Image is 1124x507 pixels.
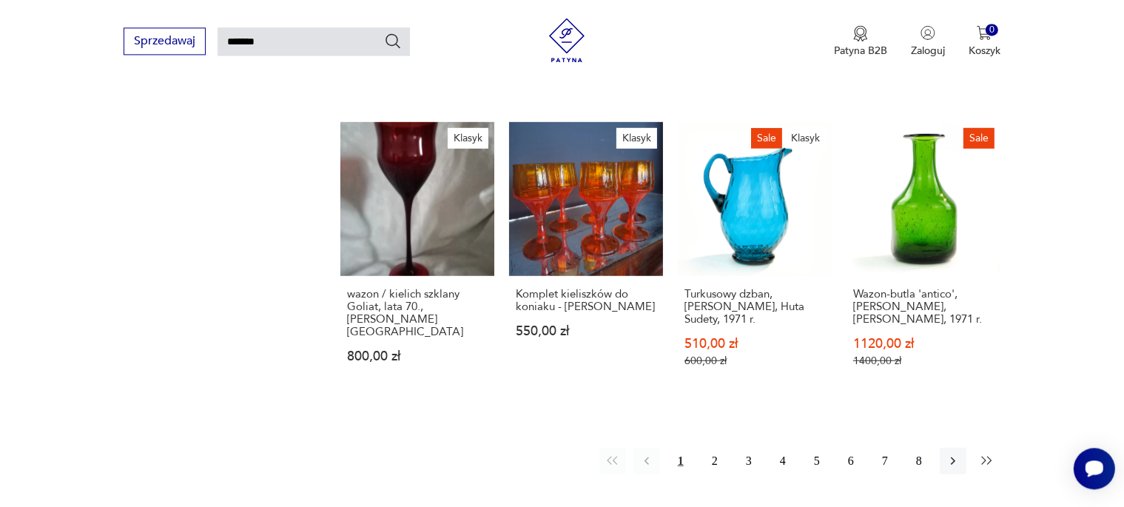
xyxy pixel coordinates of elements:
[124,37,206,47] a: Sprzedawaj
[667,447,694,474] button: 1
[384,32,402,50] button: Szukaj
[834,25,887,58] a: Ikona medaluPatyna B2B
[678,121,832,395] a: SaleKlasykTurkusowy dzban, Zbigniew Horbowy, Huta Sudety, 1971 r.Turkusowy dzban, [PERSON_NAME], ...
[838,447,864,474] button: 6
[853,354,994,366] p: 1400,00 zł
[969,44,1000,58] p: Koszyk
[684,354,825,366] p: 600,00 zł
[736,447,762,474] button: 3
[911,25,945,58] button: Zaloguj
[847,121,1000,395] a: SaleWazon-butla 'antico', Zbigniew Horbowy, Huta Sudety, 1971 r.Wazon-butla 'antico', [PERSON_NAM...
[969,25,1000,58] button: 0Koszyk
[804,447,830,474] button: 5
[347,287,488,338] h3: wazon / kielich szklany Goliat, lata 70., [PERSON_NAME][GEOGRAPHIC_DATA]
[684,287,825,325] h3: Turkusowy dzban, [PERSON_NAME], Huta Sudety, 1971 r.
[853,337,994,349] p: 1120,00 zł
[986,24,998,36] div: 0
[906,447,932,474] button: 8
[911,44,945,58] p: Zaloguj
[853,25,868,41] img: Ikona medalu
[834,44,887,58] p: Patyna B2B
[516,287,656,312] h3: Komplet kieliszków do koniaku - [PERSON_NAME]
[1074,448,1115,489] iframe: Smartsupp widget button
[684,337,825,349] p: 510,00 zł
[701,447,728,474] button: 2
[977,25,992,40] img: Ikona koszyka
[834,25,887,58] button: Patyna B2B
[872,447,898,474] button: 7
[516,324,656,337] p: 550,00 zł
[545,18,589,62] img: Patyna - sklep z meblami i dekoracjami vintage
[770,447,796,474] button: 4
[347,349,488,362] p: 800,00 zł
[853,287,994,325] h3: Wazon-butla 'antico', [PERSON_NAME], [PERSON_NAME], 1971 r.
[509,121,663,395] a: KlasykKomplet kieliszków do koniaku - Zbigniew HorbowyKomplet kieliszków do koniaku - [PERSON_NAM...
[124,27,206,55] button: Sprzedawaj
[921,25,935,40] img: Ikonka użytkownika
[340,121,494,395] a: Klasykwazon / kielich szklany Goliat, lata 70., Z. Horbowywazon / kielich szklany Goliat, lata 70...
